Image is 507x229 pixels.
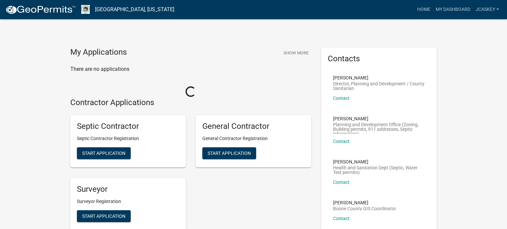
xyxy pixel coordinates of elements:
[473,3,502,16] a: jcaskey
[77,122,179,131] h5: Septic Contractor
[333,180,350,185] a: Contact
[82,213,125,218] span: Start Application
[77,147,131,159] button: Start Application
[77,198,179,205] p: Surveyor Registration
[202,147,256,159] button: Start Application
[70,98,311,107] h4: Contractor Applications
[333,139,350,144] a: Contact
[333,116,425,121] p: [PERSON_NAME]
[333,122,425,134] p: Planning and Development Office (Zoning, Building permits, 911 addresses, Septic information)
[70,65,311,73] p: There are no applications
[281,47,311,58] button: Show More
[333,165,425,175] p: Health and Sanitation Dept (Septic, Water Test permits)
[333,206,396,211] p: Boone County GIS Coordinator
[95,4,174,15] a: [GEOGRAPHIC_DATA], [US_STATE]
[333,159,425,164] p: [PERSON_NAME]
[82,151,125,156] span: Start Application
[328,54,430,64] h5: Contacts
[202,122,305,131] h5: General Contractor
[208,151,251,156] span: Start Application
[415,3,433,16] a: Home
[202,135,305,142] p: General Contractor Registration
[433,3,473,16] a: My Dashboard
[77,135,179,142] p: Septic Contractor Registration
[333,216,350,221] a: Contact
[333,75,425,80] p: [PERSON_NAME]
[81,5,90,14] img: Boone County, Iowa
[77,185,179,194] h5: Surveyor
[333,96,350,101] a: Contact
[70,47,127,57] h4: My Applications
[333,200,396,205] p: [PERSON_NAME]
[333,81,425,91] p: Director, Planning and Development / County Sanitarian
[77,210,131,222] button: Start Application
